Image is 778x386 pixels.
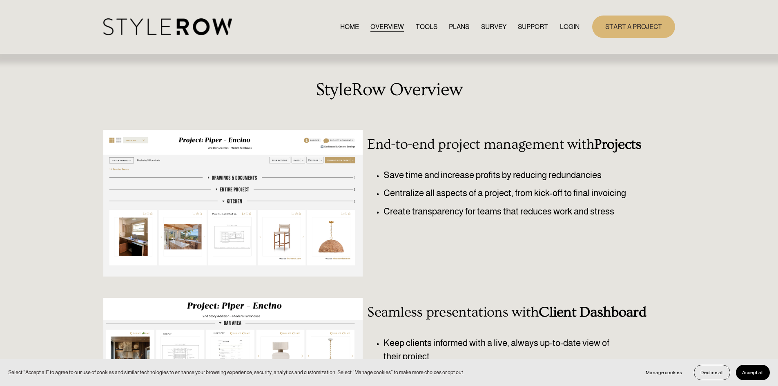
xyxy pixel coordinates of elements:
[416,21,437,32] a: TOOLS
[594,136,641,152] strong: Projects
[340,21,359,32] a: HOME
[367,304,651,321] h3: Seamless presentations with
[370,21,404,32] a: OVERVIEW
[103,80,675,100] h2: StyleRow Overview
[539,304,646,320] strong: Client Dashboard
[383,168,651,182] p: Save time and increase profits by reducing redundancies
[367,136,651,153] h3: End-to-end project management with
[560,21,580,32] a: LOGIN
[481,21,506,32] a: SURVEY
[383,336,627,364] p: Keep clients informed with a live, always up-to-date view of their project
[383,205,651,219] p: Create transparency for teams that reduces work and stress
[8,368,464,376] p: Select “Accept all” to agree to our use of cookies and similar technologies to enhance your brows...
[449,21,469,32] a: PLANS
[694,365,730,380] button: Decline all
[700,370,724,375] span: Decline all
[103,18,232,35] img: StyleRow
[518,22,548,32] span: SUPPORT
[640,365,688,380] button: Manage cookies
[646,370,682,375] span: Manage cookies
[742,370,764,375] span: Accept all
[518,21,548,32] a: folder dropdown
[592,16,675,38] a: START A PROJECT
[383,186,651,200] p: Centralize all aspects of a project, from kick-off to final invoicing
[736,365,770,380] button: Accept all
